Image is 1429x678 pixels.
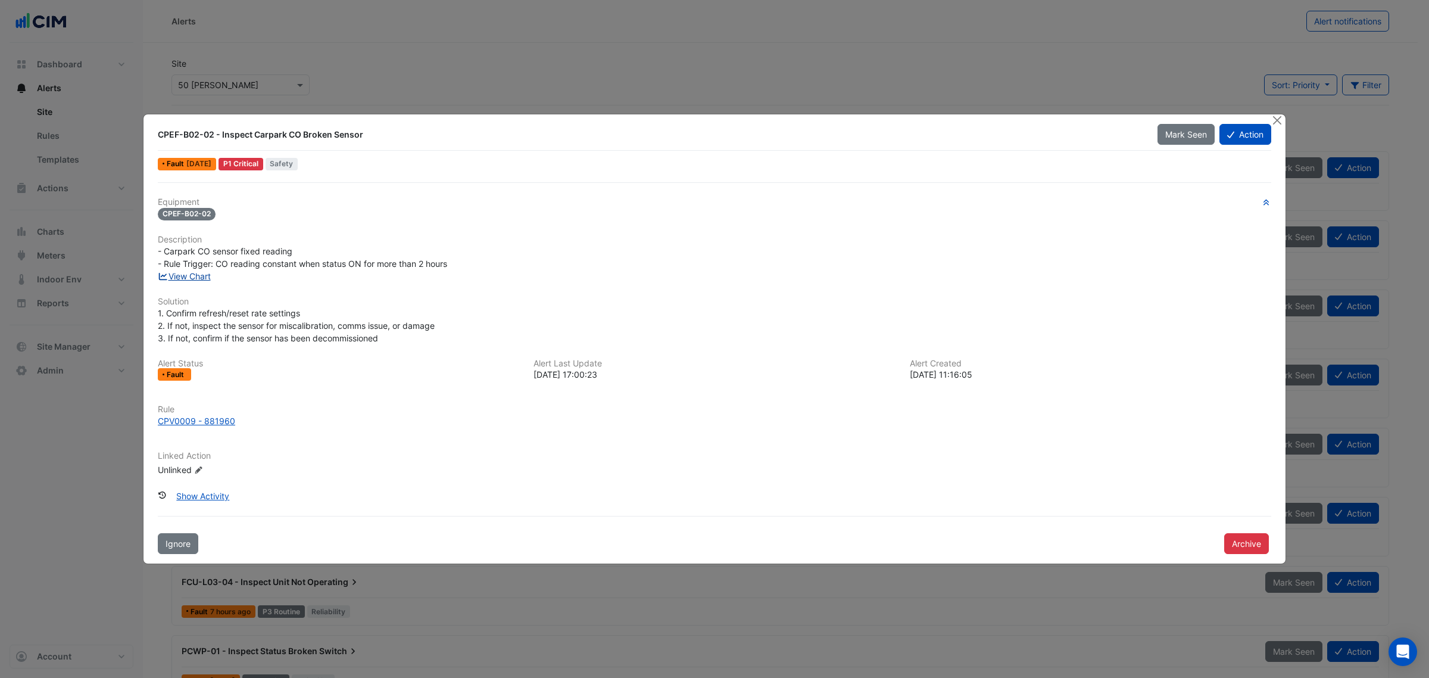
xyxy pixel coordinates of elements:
span: Ignore [166,539,191,549]
h6: Alert Status [158,359,519,369]
div: CPV0009 - 881960 [158,415,235,427]
h6: Rule [158,405,1271,415]
span: CPEF-B02-02 [158,208,216,220]
h6: Alert Last Update [533,359,895,369]
h6: Linked Action [158,451,1271,461]
span: Safety [266,158,298,170]
span: - Carpark CO sensor fixed reading - Rule Trigger: CO reading constant when status ON for more tha... [158,246,447,269]
div: [DATE] 17:00:23 [533,368,895,381]
button: Archive [1224,533,1269,554]
a: CPV0009 - 881960 [158,415,1271,427]
fa-icon: Edit Linked Action [194,466,203,475]
h6: Equipment [158,197,1271,207]
div: P1 Critical [219,158,263,170]
span: Tue 09-Sep-2025 17:00 AEST [186,159,211,168]
h6: Solution [158,297,1271,307]
button: Action [1219,124,1271,145]
button: Close [1271,114,1283,127]
button: Ignore [158,533,198,554]
button: Mark Seen [1157,124,1215,145]
div: Open Intercom Messenger [1389,637,1417,666]
span: Mark Seen [1165,129,1207,139]
span: Fault [167,160,186,167]
button: Show Activity [169,486,237,506]
div: CPEF-B02-02 - Inspect Carpark CO Broken Sensor [158,129,1143,141]
div: Unlinked [158,464,301,476]
h6: Description [158,235,1271,245]
div: [DATE] 11:16:05 [910,368,1271,381]
span: 1. Confirm refresh/reset rate settings 2. If not, inspect the sensor for miscalibration, comms is... [158,308,435,343]
h6: Alert Created [910,359,1271,369]
a: View Chart [158,271,211,281]
span: Fault [167,371,186,378]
